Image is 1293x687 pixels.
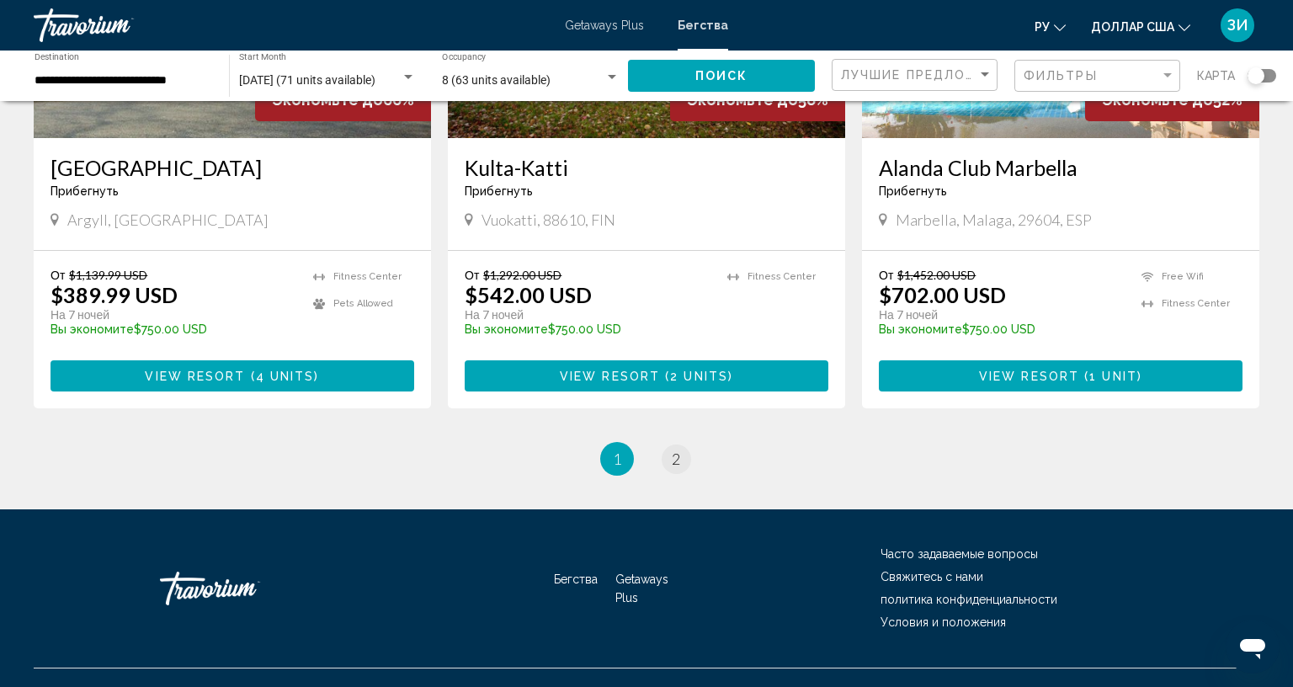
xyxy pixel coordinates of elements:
[51,360,414,391] button: View Resort(4 units)
[879,307,1125,322] p: На 7 ночей
[881,615,1006,629] a: Условия и положения
[879,360,1242,391] button: View Resort(1 unit)
[1216,8,1259,43] button: Меню пользователя
[748,271,816,282] span: Fitness Center
[1014,59,1180,93] button: Filter
[465,322,710,336] p: $750.00 USD
[465,184,533,198] span: Прибегнуть
[1197,64,1235,88] span: карта
[67,210,269,229] span: Argyll, [GEOGRAPHIC_DATA]
[560,370,660,383] span: View Resort
[695,70,748,83] span: Поиск
[465,268,479,282] span: От
[1162,271,1204,282] span: Free Wifi
[483,268,561,282] span: $1,292.00 USD
[1024,69,1098,83] span: Фильтры
[672,450,680,468] span: 2
[881,570,983,583] a: Свяжитесь с нами
[51,322,296,336] p: $750.00 USD
[465,307,710,322] p: На 7 ночей
[554,572,598,586] a: Бегства
[465,360,828,391] button: View Resort(2 units)
[1162,298,1230,309] span: Fitness Center
[1091,20,1174,34] font: доллар США
[1089,370,1137,383] span: 1 unit
[879,268,893,282] span: От
[615,572,668,604] a: Getaways Plus
[670,370,728,383] span: 2 units
[841,68,1019,82] span: Лучшие предложения
[628,60,815,91] button: Поиск
[246,370,320,383] span: ( )
[841,68,992,83] mat-select: Sort by
[51,184,119,198] span: Прибегнуть
[160,563,328,614] a: Травориум
[442,73,551,87] span: 8 (63 units available)
[879,184,947,198] span: Прибегнуть
[897,268,976,282] span: $1,452.00 USD
[51,155,414,180] a: [GEOGRAPHIC_DATA]
[465,282,592,307] p: $542.00 USD
[879,322,962,336] span: Вы экономите
[896,210,1092,229] span: Marbella, Malaga, 29604, ESP
[51,322,134,336] span: Вы экономите
[879,282,1006,307] p: $702.00 USD
[1227,16,1248,34] font: ЗИ
[482,210,615,229] span: Vuokatti, 88610, FIN
[34,8,548,42] a: Травориум
[333,298,393,309] span: Pets Allowed
[465,322,548,336] span: Вы экономите
[1035,14,1066,39] button: Изменить язык
[51,282,178,307] p: $389.99 USD
[34,442,1259,476] ul: Pagination
[678,19,728,32] a: Бегства
[881,593,1057,606] a: политика конфиденциальности
[565,19,644,32] a: Getaways Plus
[1035,20,1050,34] font: ру
[69,268,147,282] span: $1,139.99 USD
[660,370,733,383] span: ( )
[613,450,621,468] span: 1
[1079,370,1142,383] span: ( )
[1226,620,1280,674] iframe: Кнопка запуска окна обмена сообщениями
[879,322,1125,336] p: $750.00 USD
[979,370,1079,383] span: View Resort
[256,370,315,383] span: 4 units
[145,370,245,383] span: View Resort
[333,271,402,282] span: Fitness Center
[239,73,375,87] span: [DATE] (71 units available)
[881,547,1038,561] a: Часто задаваемые вопросы
[465,155,828,180] a: Kulta-Katti
[51,307,296,322] p: На 7 ночей
[879,155,1242,180] a: Alanda Club Marbella
[51,268,65,282] span: От
[1091,14,1190,39] button: Изменить валюту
